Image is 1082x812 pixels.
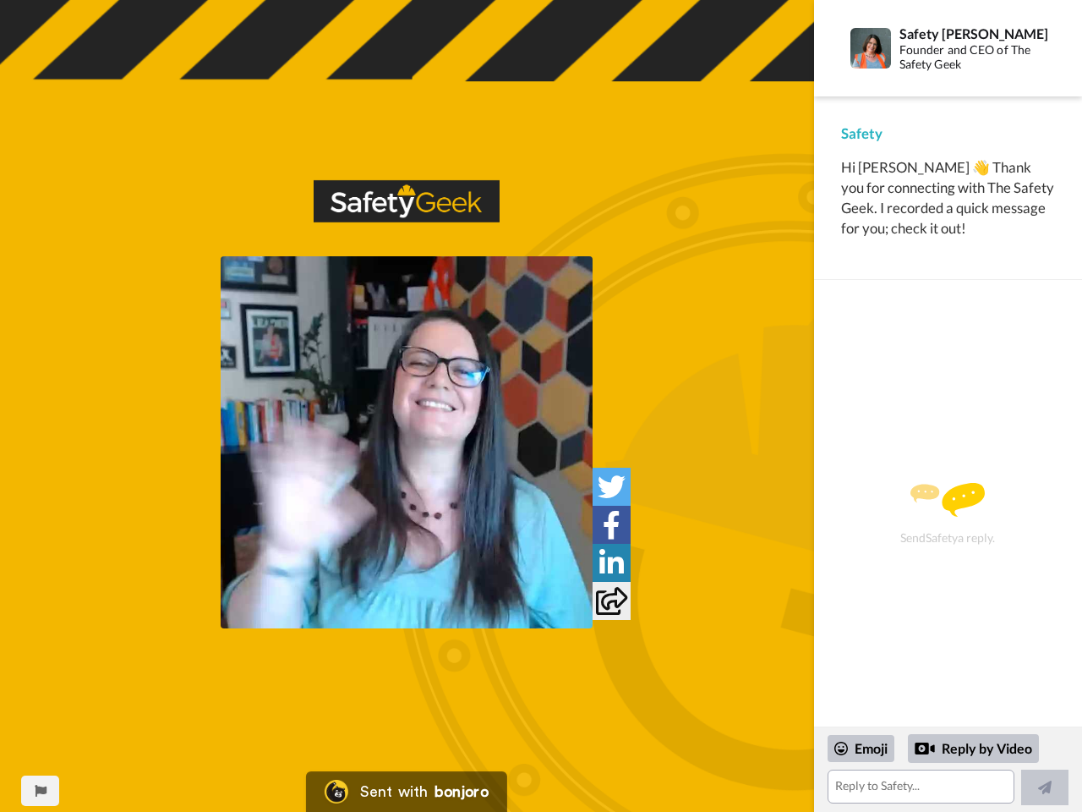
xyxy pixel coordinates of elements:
[314,179,500,222] img: fe05f924-6570-4de3-a62f-02bbf2890cc2
[899,25,1054,41] div: Safety [PERSON_NAME]
[837,310,1059,718] div: Send Safety a reply.
[221,256,593,628] img: 78039353-f4c0-4c5d-b9de-1a67ffe146b5-thumb.jpg
[841,123,1055,144] div: Safety
[908,734,1039,763] div: Reply by Video
[306,771,507,812] a: Bonjoro LogoSent withbonjoro
[841,157,1055,239] div: Hi [PERSON_NAME] 👋 Thank you for connecting with The Safety Geek. I recorded a quick message for ...
[899,43,1054,72] div: Founder and CEO of The Safety Geek
[360,784,428,799] div: Sent with
[850,28,891,69] img: Profile Image
[915,738,935,759] div: Reply by Video
[910,483,985,517] img: message.svg
[434,784,489,799] div: bonjoro
[325,780,348,804] img: Bonjoro Logo
[828,735,894,762] div: Emoji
